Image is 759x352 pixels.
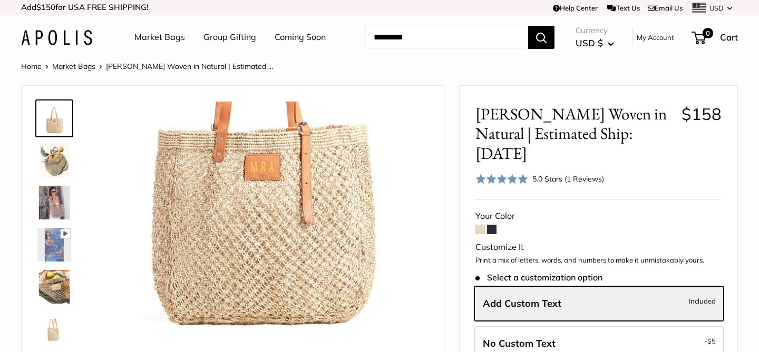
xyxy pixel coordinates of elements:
nav: Breadcrumb [21,59,273,73]
img: Mercado Woven in Natural | Estimated Ship: Oct. 19th [37,102,71,135]
span: $150 [36,2,55,12]
div: Customize It [475,239,722,255]
a: Market Bags [52,62,95,71]
div: Your Color [475,208,722,224]
span: - [704,335,716,347]
span: Select a customization option [475,273,602,283]
a: Group Gifting [203,29,256,45]
span: $5 [707,337,716,345]
a: Email Us [648,4,683,12]
span: USD [709,4,724,12]
a: Mercado Woven in Natural | Estimated Ship: Oct. 19th [35,99,73,137]
input: Search... [365,26,528,49]
a: Mercado Woven in Natural | Estimated Ship: Oct. 19th [35,226,73,264]
img: Mercado Woven in Natural | Estimated Ship: Oct. 19th [37,312,71,346]
span: Currency [576,23,614,38]
button: Search [528,26,554,49]
a: 0 Cart [693,29,738,46]
img: Mercado Woven in Natural | Estimated Ship: Oct. 19th [37,186,71,219]
a: Home [21,62,42,71]
span: Included [689,295,716,307]
span: No Custom Text [483,337,556,349]
a: Text Us [607,4,639,12]
span: 0 [703,28,713,38]
a: Market Bags [134,29,185,45]
span: Add Custom Text [483,297,561,309]
a: Mercado Woven in Natural | Estimated Ship: Oct. 19th [35,310,73,348]
span: USD $ [576,37,603,48]
a: Coming Soon [275,29,326,45]
a: Help Center [553,4,598,12]
img: Mercado Woven in Natural | Estimated Ship: Oct. 19th [37,270,71,304]
span: $158 [682,104,722,124]
div: 5.0 Stars (1 Reviews) [532,173,604,185]
div: 5.0 Stars (1 Reviews) [475,171,604,186]
p: Print a mix of letters, words, and numbers to make it unmistakably yours. [475,255,722,266]
img: Mercado Woven in Natural | Estimated Ship: Oct. 19th [37,144,71,177]
a: Mercado Woven in Natural | Estimated Ship: Oct. 19th [35,268,73,306]
a: Mercado Woven in Natural | Estimated Ship: Oct. 19th [35,142,73,179]
span: [PERSON_NAME] Woven in Natural | Estimated ... [106,62,273,71]
img: Mercado Woven in Natural | Estimated Ship: Oct. 19th [37,228,71,262]
button: USD $ [576,35,614,52]
img: Apolis [21,30,92,45]
a: Mercado Woven in Natural | Estimated Ship: Oct. 19th [35,184,73,222]
span: [PERSON_NAME] Woven in Natural | Estimated Ship: [DATE] [475,104,674,163]
label: Add Custom Text [474,286,724,321]
span: Cart [720,32,738,43]
a: My Account [637,31,674,44]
